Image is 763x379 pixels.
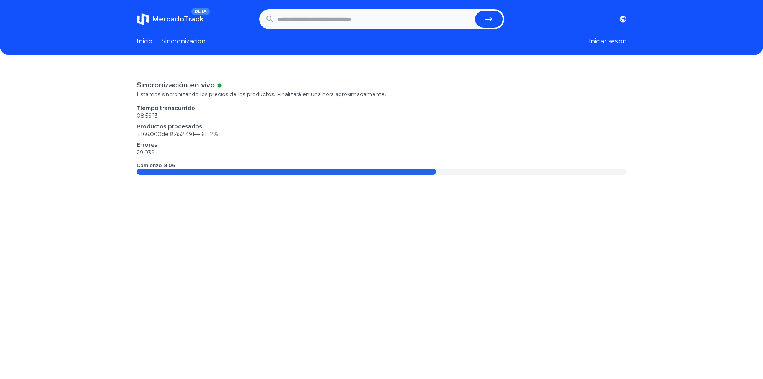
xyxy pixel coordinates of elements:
p: Productos procesados [137,123,627,130]
button: Iniciar sesion [589,37,627,46]
p: Tiempo transcurrido [137,104,627,112]
p: Sincronización en vivo [137,80,215,90]
p: 29.039 [137,149,627,156]
a: Sincronizacion [162,37,206,46]
img: MercadoTrack [137,13,149,25]
a: MercadoTrackBETA [137,13,204,25]
p: 5.166.000 de 8.452.491 — [137,130,627,138]
span: MercadoTrack [152,15,204,23]
span: 61.12 % [201,131,218,138]
p: Errores [137,141,627,149]
p: Estamos sincronizando los precios de los productos. Finalizará en una hora aproximadamente. [137,90,627,98]
a: Inicio [137,37,152,46]
span: BETA [191,8,209,15]
p: Comienzo [137,162,175,169]
time: 08:56:13 [137,112,158,119]
time: 18:06 [162,162,175,168]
